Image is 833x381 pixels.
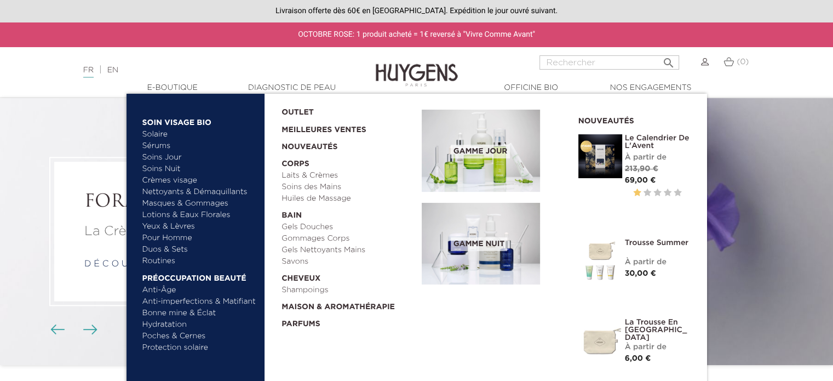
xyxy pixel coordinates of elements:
div: Boutons du carrousel [55,322,90,338]
a: Cheveux [282,268,414,285]
img: La Trousse en Coton [578,319,622,362]
a: Gamme nuit [422,203,562,285]
a: Bonne mine & Éclat [142,308,257,319]
img: Huygens [376,46,458,88]
a: Duos & Sets [142,244,257,255]
input: Rechercher [539,55,679,70]
div: À partir de [625,257,691,268]
h2: Nouveautés [578,113,691,126]
p: La Crème Élixir Nuit Phyto-Rétinol [84,221,315,241]
span: Gamme nuit [451,237,507,251]
a: Lotions & Eaux Florales [142,209,257,221]
a: Savons [282,256,414,268]
a: Soins Nuit [142,163,247,175]
a: Hydratation [142,319,257,331]
a: Laits & Crèmes [282,170,414,181]
a: Nettoyants & Démaquillants [142,186,257,198]
a: Crèmes visage [142,175,257,186]
a: Bain [282,204,414,221]
label: 1 [633,186,641,200]
a: Parfums [282,313,414,330]
img: Le Calendrier de L'Avent [578,134,622,178]
a: Officine Bio [476,82,586,94]
span: 6,00 € [625,355,651,362]
label: 3 [653,186,661,200]
a: Pour Homme [142,232,257,244]
a: EN [107,66,118,74]
a: Soin Visage Bio [142,111,257,129]
a: Gels Nettoyants Mains [282,244,414,256]
a: Anti-imperfections & Matifiant [142,296,257,308]
a: Préoccupation beauté [142,267,257,285]
a: Meilleures Ventes [282,118,404,136]
a: Corps [282,153,414,170]
a: Yeux & Lèvres [142,221,257,232]
label: 5 [674,186,681,200]
h2: FORMULE AMÉLIORÉE [84,192,315,213]
img: routine_nuit_banner.jpg [422,203,540,285]
a: Sérums [142,140,257,152]
a: Gels Douches [282,221,414,233]
a: Le Calendrier de L'Avent [625,134,691,150]
img: Trousse Summer [578,239,622,283]
a: Maison & Aromathérapie [282,296,414,313]
a: Soins Jour [142,152,257,163]
label: 2 [644,186,651,200]
a: Nos engagements [596,82,705,94]
label: 4 [664,186,671,200]
a: Poches & Cernes [142,331,257,342]
a: Shampoings [282,285,414,296]
a: Gommages Corps [282,233,414,244]
a: Protection solaire [142,342,257,354]
img: routine_jour_banner.jpg [422,110,540,192]
a: FR [83,66,94,78]
span: 69,00 € [625,177,656,184]
a: La Trousse en [GEOGRAPHIC_DATA] [625,319,691,342]
span: 213,90 € [625,165,658,173]
div: | [78,64,339,77]
a: Routines [142,255,257,267]
a: E-Boutique [118,82,227,94]
a: Masques & Gommages [142,198,257,209]
a: Anti-Âge [142,285,257,296]
a: Solaire [142,129,257,140]
span: (0) [737,58,749,66]
a: Gamme jour [422,110,562,192]
span: Gamme jour [451,145,510,158]
div: À partir de [625,152,691,163]
a: Soins des Mains [282,181,414,193]
a: Huiles de Massage [282,193,414,204]
a: d é c o u v r i r [84,260,160,269]
a: Trousse Summer [625,239,691,247]
a: Diagnostic de peau [237,82,347,94]
div: À partir de [625,342,691,353]
span: 30,00 € [625,270,656,277]
a: OUTLET [282,101,404,118]
a: Nouveautés [282,136,414,153]
button:  [658,52,678,67]
i:  [662,53,675,66]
